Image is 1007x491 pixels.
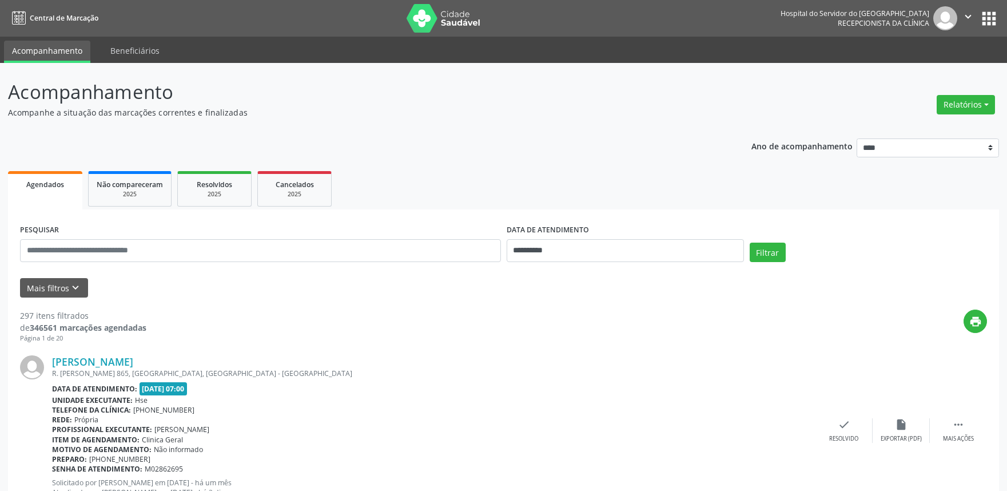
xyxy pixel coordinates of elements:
[52,369,815,378] div: R. [PERSON_NAME] 865, [GEOGRAPHIC_DATA], [GEOGRAPHIC_DATA] - [GEOGRAPHIC_DATA]
[838,418,850,431] i: check
[154,445,203,454] span: Não informado
[133,405,194,415] span: [PHONE_NUMBER]
[52,415,72,425] b: Rede:
[957,6,979,30] button: 
[4,41,90,63] a: Acompanhamento
[266,190,323,199] div: 2025
[74,415,98,425] span: Própria
[52,454,87,464] b: Preparo:
[952,418,965,431] i: 
[145,464,183,474] span: M02862695
[943,435,974,443] div: Mais ações
[969,315,982,328] i: print
[30,13,98,23] span: Central de Marcação
[838,18,929,28] span: Recepcionista da clínica
[895,418,908,431] i: insert_drive_file
[781,9,929,18] div: Hospital do Servidor do [GEOGRAPHIC_DATA]
[97,190,163,199] div: 2025
[20,334,146,343] div: Página 1 de 20
[933,6,957,30] img: img
[20,355,44,379] img: img
[937,95,995,114] button: Relatórios
[979,9,999,29] button: apps
[751,138,853,153] p: Ano de acompanhamento
[97,180,163,189] span: Não compareceram
[52,445,152,454] b: Motivo de agendamento:
[8,9,98,27] a: Central de Marcação
[20,221,59,239] label: PESQUISAR
[52,384,137,394] b: Data de atendimento:
[52,425,152,434] b: Profissional executante:
[52,405,131,415] b: Telefone da clínica:
[140,382,188,395] span: [DATE] 07:00
[26,180,64,189] span: Agendados
[154,425,209,434] span: [PERSON_NAME]
[20,322,146,334] div: de
[52,464,142,474] b: Senha de atendimento:
[52,355,133,368] a: [PERSON_NAME]
[881,435,922,443] div: Exportar (PDF)
[8,106,702,118] p: Acompanhe a situação das marcações correntes e finalizadas
[52,435,140,445] b: Item de agendamento:
[276,180,314,189] span: Cancelados
[750,243,786,262] button: Filtrar
[69,282,82,294] i: keyboard_arrow_down
[135,395,148,405] span: Hse
[52,395,133,405] b: Unidade executante:
[89,454,150,464] span: [PHONE_NUMBER]
[20,278,88,298] button: Mais filtroskeyboard_arrow_down
[964,310,987,333] button: print
[102,41,168,61] a: Beneficiários
[507,221,589,239] label: DATA DE ATENDIMENTO
[30,322,146,333] strong: 346561 marcações agendadas
[197,180,232,189] span: Resolvidos
[8,78,702,106] p: Acompanhamento
[962,10,974,23] i: 
[20,310,146,322] div: 297 itens filtrados
[186,190,243,199] div: 2025
[142,435,183,445] span: Clinica Geral
[829,435,858,443] div: Resolvido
